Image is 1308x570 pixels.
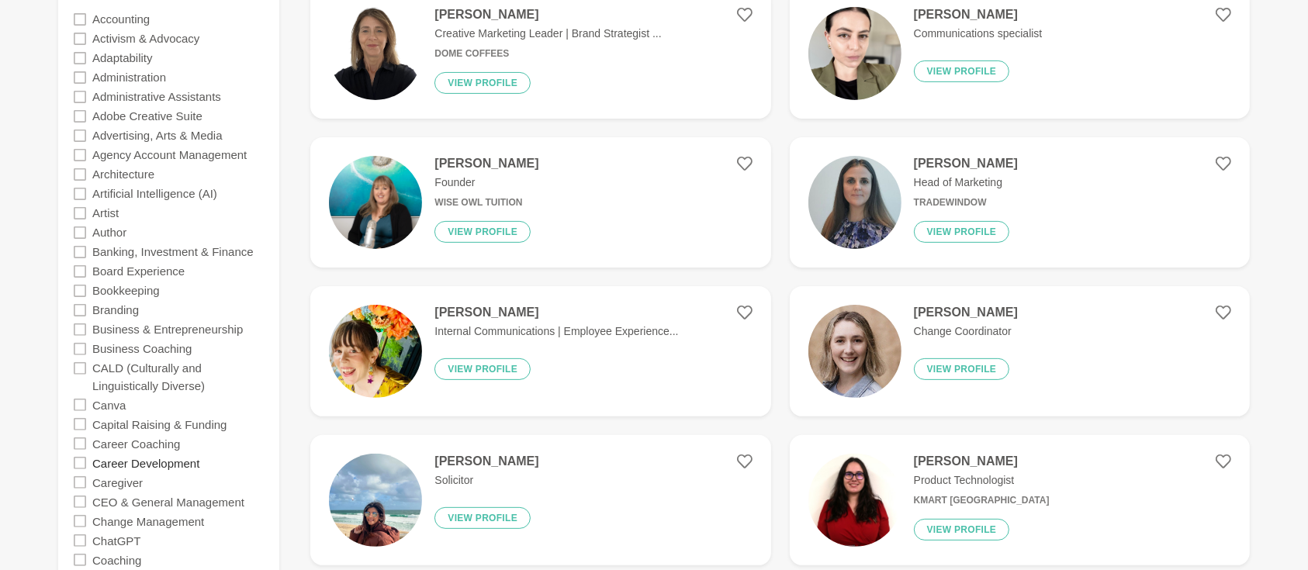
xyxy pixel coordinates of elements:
h6: Wise Owl Tuition [434,197,538,209]
h4: [PERSON_NAME] [434,305,678,320]
p: Change Coordinator [914,323,1018,340]
img: 2749465ab56a6046c1c1b958f3db718fe9215195-1440x1800.jpg [329,454,422,547]
label: Caregiver [92,472,143,492]
label: Advertising, Arts & Media [92,126,223,145]
label: Activism & Advocacy [92,29,199,48]
label: ChatGPT [92,530,141,550]
label: Change Management [92,511,204,530]
a: [PERSON_NAME]Internal Communications | Employee Experience...View profile [310,286,770,416]
h4: [PERSON_NAME] [914,305,1018,320]
label: Coaching [92,550,141,569]
img: 7ca197b7280667f3ade55fbc12832dd1d200de21-430x430.jpg [808,305,901,398]
label: Administration [92,67,166,87]
label: CALD (Culturally and Linguistically Diverse) [92,358,264,396]
a: [PERSON_NAME]Head of MarketingTradeWindowView profile [790,137,1250,268]
img: c724776dc99761a00405e7ba7396f8f6c669588d-432x432.jpg [808,156,901,249]
h4: [PERSON_NAME] [914,7,1043,22]
h6: Kmart [GEOGRAPHIC_DATA] [914,495,1050,506]
a: [PERSON_NAME]SolicitorView profile [310,435,770,565]
button: View profile [914,519,1010,541]
label: CEO & General Management [92,492,244,511]
h6: TradeWindow [914,197,1018,209]
h4: [PERSON_NAME] [914,454,1050,469]
label: Author [92,223,126,242]
p: Communications specialist [914,26,1043,42]
img: 4d496dd89415e9768c19873ca2437b06002b989d-1285x1817.jpg [329,305,422,398]
label: Capital Raising & Funding [92,414,227,434]
h4: [PERSON_NAME] [914,156,1018,171]
button: View profile [434,358,531,380]
label: Artist [92,203,119,223]
label: Bookkeeping [92,281,160,300]
label: Accounting [92,9,150,29]
label: Artificial Intelligence (AI) [92,184,217,203]
label: Branding [92,300,139,320]
img: a530bc8d2a2e0627e4f81662508317a5eb6ed64f-4000x6000.jpg [329,156,422,249]
button: View profile [914,221,1010,243]
h6: Dome Coffees [434,48,661,60]
h4: [PERSON_NAME] [434,156,538,171]
label: Agency Account Management [92,145,247,164]
label: Board Experience [92,261,185,281]
img: d84f4935839b754279dca6d42f1898252b6c2d5b-1079x1072.jpg [808,454,901,547]
a: [PERSON_NAME]Change CoordinatorView profile [790,286,1250,416]
p: Founder [434,174,538,191]
label: Career Coaching [92,434,180,453]
button: View profile [434,221,531,243]
label: Adaptability [92,48,153,67]
p: Product Technologist [914,472,1050,489]
label: Business & Entrepreneurship [92,320,243,339]
h4: [PERSON_NAME] [434,7,661,22]
label: Banking, Investment & Finance [92,242,254,261]
button: View profile [914,358,1010,380]
label: Canva [92,395,126,414]
a: [PERSON_NAME]Product TechnologistKmart [GEOGRAPHIC_DATA]View profile [790,435,1250,565]
label: Architecture [92,164,154,184]
img: 675efa3b2e966e5c68b6c0b6a55f808c2d9d66a7-1333x2000.png [329,7,422,100]
button: View profile [434,72,531,94]
p: Creative Marketing Leader | Brand Strategist ... [434,26,661,42]
button: View profile [914,60,1010,82]
label: Business Coaching [92,339,192,358]
p: Internal Communications | Employee Experience... [434,323,678,340]
a: [PERSON_NAME]FounderWise Owl TuitionView profile [310,137,770,268]
h4: [PERSON_NAME] [434,454,538,469]
p: Solicitor [434,472,538,489]
label: Adobe Creative Suite [92,106,202,126]
button: View profile [434,507,531,529]
label: Administrative Assistants [92,87,221,106]
p: Head of Marketing [914,174,1018,191]
img: f57684807768b7db383628406bc917f00ebb0196-2316x3088.jpg [808,7,901,100]
label: Career Development [92,453,199,472]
